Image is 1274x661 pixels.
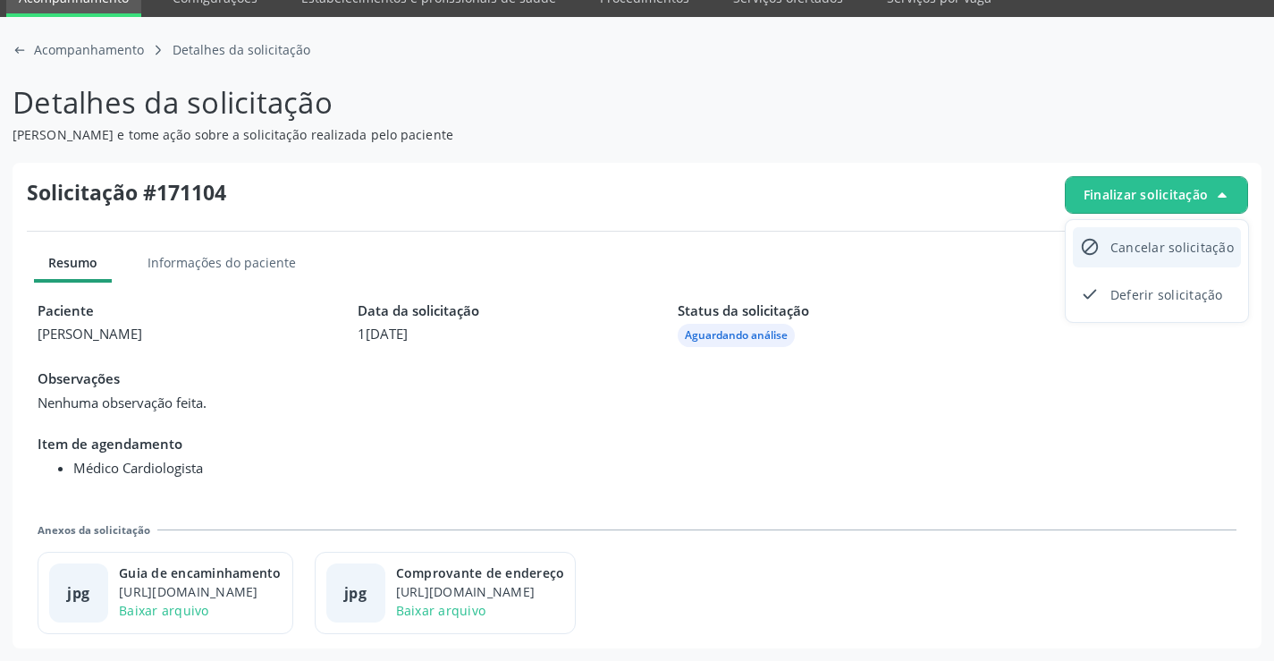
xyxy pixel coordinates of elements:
a: Baixar arquivo [396,602,486,619]
span: Detalhes da solicitação [173,40,310,59]
div: jpg [67,582,90,604]
span: Paciente [38,301,277,321]
span: Acompanhamento [34,40,144,59]
span: Data da solicitação [358,301,597,321]
div: Resumo [34,250,112,283]
div: [URL][DOMAIN_NAME] [396,582,565,601]
div: Comprovante de endereço [396,564,565,582]
p: Detalhes da solicitação [13,81,887,125]
li: Médico Cardiologista [73,458,1236,479]
span: [PERSON_NAME] [38,324,277,344]
div: Aguardando análise [685,327,788,343]
div: [URL][DOMAIN_NAME] [119,582,282,601]
p: [PERSON_NAME] e tome ação sobre a solicitação realizada pelo paciente [13,125,887,144]
span: Solicitação #171104 [27,177,226,213]
span: 1[DATE] [358,324,597,344]
span: Nenhuma observação feita. [38,393,1236,413]
div: Guia de encaminhamento [119,564,282,582]
span: Observações [38,369,1236,389]
span: Deferir solicitação [1110,282,1223,308]
span: Status da solicitação [678,301,917,321]
a: Baixar arquivo [119,602,209,619]
span: Cancelar solicitação [1110,234,1234,260]
div: Informações do paciente [133,250,310,279]
span: Finalizar solicitação [1084,185,1208,204]
div: jpg [344,582,367,604]
span: Item de agendamento [38,434,1236,454]
span: Anexos da solicitação [38,522,150,538]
